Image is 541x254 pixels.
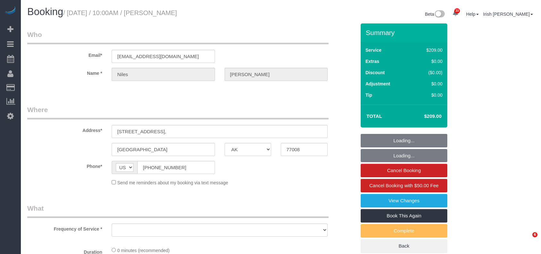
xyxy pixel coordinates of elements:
input: Email* [112,50,215,63]
span: Booking [27,6,63,17]
span: 30 [454,8,460,13]
iframe: Intercom live chat [519,232,535,248]
strong: Total [366,113,382,119]
a: Irish [PERSON_NAME] [483,12,533,17]
img: New interface [434,10,445,19]
div: $0.00 [413,92,442,98]
a: 30 [449,6,462,21]
label: Frequency of Service * [22,223,107,232]
small: / [DATE] / 10:00AM / [PERSON_NAME] [63,9,177,16]
span: 0 minutes (recommended) [117,248,169,253]
a: Back [361,239,447,253]
input: Phone* [137,161,215,174]
a: Beta [425,12,445,17]
label: Service [365,47,382,53]
label: Email* [22,50,107,58]
div: $0.00 [413,81,442,87]
label: Name * [22,68,107,76]
h4: $209.00 [405,114,442,119]
label: Extras [365,58,379,65]
a: Cancel Booking with $50.00 Fee [361,179,447,192]
div: $0.00 [413,58,442,65]
img: Automaid Logo [4,6,17,15]
legend: What [27,204,329,218]
a: Book This Again [361,209,447,223]
legend: Who [27,30,329,44]
span: Cancel Booking with $50.00 Fee [369,183,439,188]
legend: Where [27,105,329,119]
label: Discount [365,69,385,76]
label: Adjustment [365,81,390,87]
div: ($0.00) [413,69,442,76]
label: Address* [22,125,107,134]
div: $209.00 [413,47,442,53]
input: Last Name* [225,68,328,81]
a: Help [466,12,479,17]
input: Zip Code* [281,143,328,156]
input: First Name* [112,68,215,81]
input: City* [112,143,215,156]
span: 6 [532,232,537,237]
h3: Summary [366,29,444,36]
span: Send me reminders about my booking via text message [117,180,228,185]
a: View Changes [361,194,447,207]
a: Cancel Booking [361,164,447,177]
label: Tip [365,92,372,98]
label: Phone* [22,161,107,170]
